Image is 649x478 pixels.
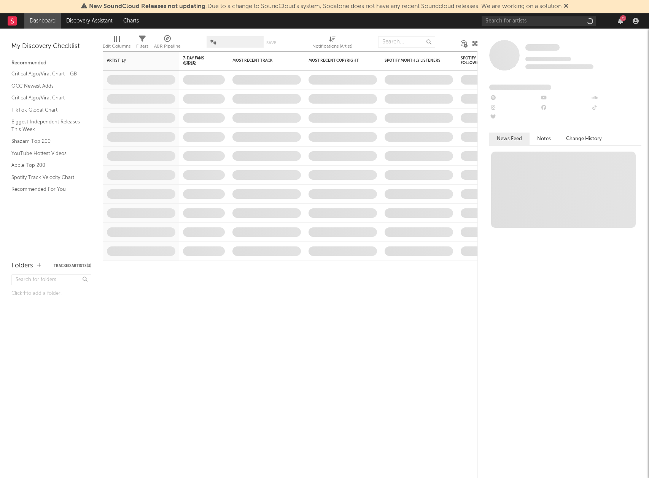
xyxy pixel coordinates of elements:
[591,103,641,113] div: --
[107,58,164,63] div: Artist
[525,64,593,69] span: 0 fans last week
[312,42,352,51] div: Notifications (Artist)
[489,85,551,90] span: Fans Added by Platform
[154,32,181,54] div: A&R Pipeline
[489,103,540,113] div: --
[618,18,623,24] button: 71
[482,16,596,26] input: Search for artists
[136,42,148,51] div: Filters
[103,42,130,51] div: Edit Columns
[11,118,84,133] a: Biggest Independent Releases This Week
[11,274,91,285] input: Search for folders...
[154,42,181,51] div: A&R Pipeline
[11,106,84,114] a: TikTok Global Chart
[558,133,609,145] button: Change History
[530,133,558,145] button: Notes
[525,57,571,61] span: Tracking Since: [DATE]
[54,264,91,268] button: Tracked Artists(3)
[540,103,590,113] div: --
[540,93,590,103] div: --
[266,41,276,45] button: Save
[183,56,213,65] span: 7-Day Fans Added
[11,289,91,298] div: Click to add a folder.
[489,93,540,103] div: --
[309,58,366,63] div: Most Recent Copyright
[312,32,352,54] div: Notifications (Artist)
[461,56,487,65] div: Spotify Followers
[118,13,144,29] a: Charts
[136,32,148,54] div: Filters
[11,70,84,78] a: Critical Algo/Viral Chart - GB
[11,161,84,169] a: Apple Top 200
[564,3,568,10] span: Dismiss
[385,58,442,63] div: Spotify Monthly Listeners
[11,59,91,68] div: Recommended
[378,36,435,48] input: Search...
[620,15,626,21] div: 71
[11,137,84,145] a: Shazam Top 200
[11,149,84,158] a: YouTube Hottest Videos
[489,133,530,145] button: News Feed
[232,58,290,63] div: Most Recent Track
[89,3,205,10] span: New SoundCloud Releases not updating
[24,13,61,29] a: Dashboard
[11,94,84,102] a: Critical Algo/Viral Chart
[61,13,118,29] a: Discovery Assistant
[11,82,84,90] a: OCC Newest Adds
[525,44,560,51] a: Some Artist
[489,113,540,123] div: --
[11,185,84,193] a: Recommended For You
[11,42,91,51] div: My Discovery Checklist
[11,173,84,182] a: Spotify Track Velocity Chart
[89,3,562,10] span: : Due to a change to SoundCloud's system, Sodatone does not have any recent Soundcloud releases. ...
[11,261,33,270] div: Folders
[591,93,641,103] div: --
[103,32,130,54] div: Edit Columns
